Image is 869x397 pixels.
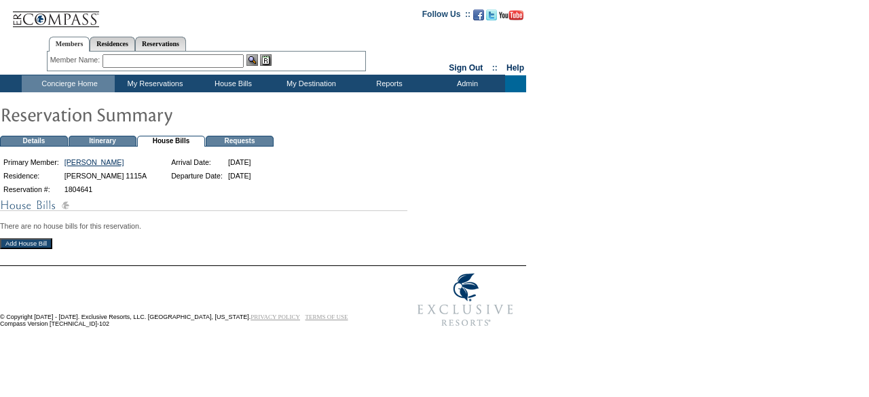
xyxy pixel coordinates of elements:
td: Concierge Home [22,75,115,92]
span: :: [492,63,498,73]
td: [DATE] [226,156,253,168]
td: Follow Us :: [422,8,470,24]
img: Subscribe to our YouTube Channel [499,10,523,20]
td: Admin [427,75,505,92]
td: [DATE] [226,170,253,182]
td: House Bills [193,75,271,92]
td: My Destination [271,75,349,92]
a: Become our fan on Facebook [473,14,484,22]
a: Follow us on Twitter [486,14,497,22]
img: Exclusive Resorts [405,266,526,334]
td: Residence: [1,170,61,182]
td: [PERSON_NAME] 1115A [62,170,149,182]
a: TERMS OF USE [306,314,348,320]
td: Reservation #: [1,183,61,195]
td: Primary Member: [1,156,61,168]
td: Departure Date: [169,170,225,182]
a: [PERSON_NAME] [64,158,124,166]
td: Arrival Date: [169,156,225,168]
a: Reservations [135,37,186,51]
img: Become our fan on Facebook [473,10,484,20]
img: View [246,54,258,66]
td: Reports [349,75,427,92]
img: Follow us on Twitter [486,10,497,20]
a: PRIVACY POLICY [251,314,300,320]
a: Subscribe to our YouTube Channel [499,14,523,22]
a: Residences [90,37,135,51]
img: Reservations [260,54,272,66]
td: 1804641 [62,183,149,195]
td: Itinerary [69,136,136,147]
td: My Reservations [115,75,193,92]
a: Help [506,63,524,73]
td: Requests [206,136,274,147]
td: House Bills [137,136,205,147]
a: Members [49,37,90,52]
a: Sign Out [449,63,483,73]
div: Member Name: [50,54,103,66]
